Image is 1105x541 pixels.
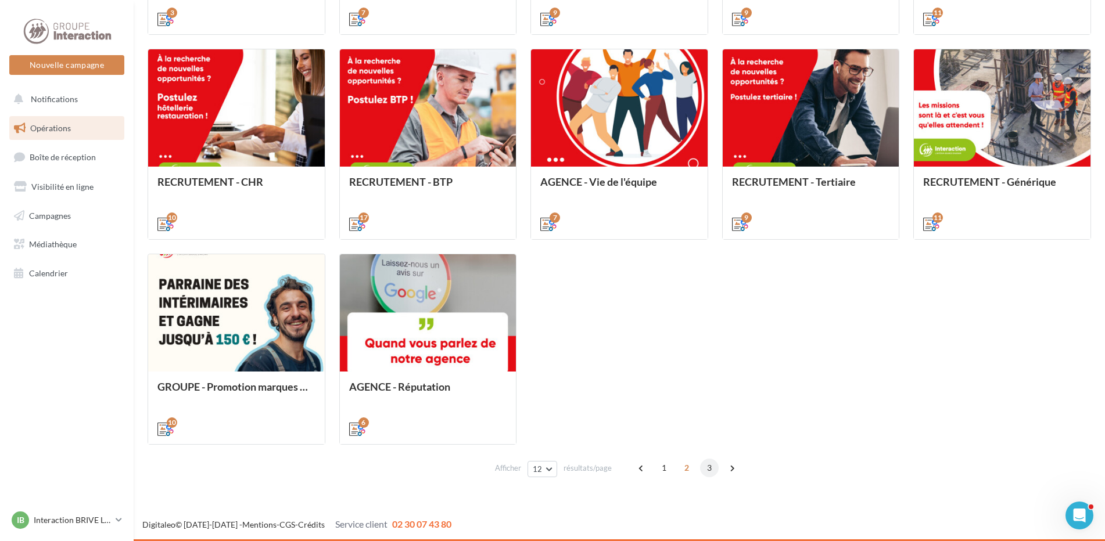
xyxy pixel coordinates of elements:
[7,116,127,140] a: Opérations
[335,518,388,529] span: Service client
[550,8,560,18] div: 9
[31,94,78,104] span: Notifications
[1065,502,1093,529] iframe: Intercom live chat
[167,212,177,223] div: 10
[550,212,560,223] div: 7
[358,8,369,18] div: 7
[17,514,24,526] span: IB
[655,459,673,477] span: 1
[9,509,124,531] a: IB Interaction BRIVE LA GAILLARDE
[29,210,71,220] span: Campagnes
[7,261,127,286] a: Calendrier
[528,461,557,477] button: 12
[7,87,122,111] button: Notifications
[29,268,68,278] span: Calendrier
[533,464,543,474] span: 12
[923,176,1081,199] div: RECRUTEMENT - Générique
[29,239,77,249] span: Médiathèque
[142,520,175,529] a: Digitaleo
[34,514,111,526] p: Interaction BRIVE LA GAILLARDE
[392,518,451,529] span: 02 30 07 43 80
[157,176,315,199] div: RECRUTEMENT - CHR
[932,212,943,223] div: 11
[7,204,127,228] a: Campagnes
[732,176,890,199] div: RECRUTEMENT - Tertiaire
[349,381,507,404] div: AGENCE - Réputation
[495,463,521,474] span: Afficher
[167,8,177,18] div: 3
[700,459,719,477] span: 3
[932,8,943,18] div: 11
[349,176,507,199] div: RECRUTEMENT - BTP
[142,520,451,529] span: © [DATE]-[DATE] - - -
[157,381,315,404] div: GROUPE - Promotion marques et offres
[564,463,612,474] span: résultats/page
[741,8,752,18] div: 9
[540,176,698,199] div: AGENCE - Vie de l'équipe
[7,145,127,169] a: Boîte de réception
[7,232,127,257] a: Médiathèque
[31,182,94,192] span: Visibilité en ligne
[30,152,96,162] span: Boîte de réception
[9,55,124,75] button: Nouvelle campagne
[167,417,177,428] div: 10
[677,459,696,477] span: 2
[7,175,127,199] a: Visibilité en ligne
[358,417,369,428] div: 6
[279,520,295,529] a: CGS
[358,212,369,223] div: 17
[30,123,71,133] span: Opérations
[242,520,277,529] a: Mentions
[298,520,325,529] a: Crédits
[741,212,752,223] div: 9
